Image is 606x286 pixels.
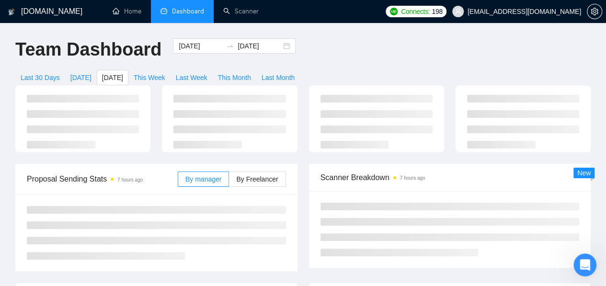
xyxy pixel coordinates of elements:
h1: Team Dashboard [15,38,161,61]
span: This Week [134,72,165,83]
span: This Month [218,72,251,83]
span: 198 [432,6,442,17]
button: This Week [128,70,171,85]
span: Last 30 Days [21,72,60,83]
span: swap-right [226,42,234,50]
a: searchScanner [223,7,259,15]
input: End date [238,41,281,51]
span: Last Month [262,72,295,83]
span: [DATE] [70,72,91,83]
span: dashboard [160,8,167,14]
time: 7 hours ago [400,175,425,181]
button: setting [587,4,602,19]
button: [DATE] [65,70,97,85]
time: 7 hours ago [117,177,143,183]
span: user [455,8,461,15]
span: Proposal Sending Stats [27,173,178,185]
span: Scanner Breakdown [320,172,580,183]
span: Dashboard [172,7,204,15]
iframe: Intercom live chat [573,253,596,276]
img: upwork-logo.png [390,8,398,15]
span: By Freelancer [236,175,278,183]
span: to [226,42,234,50]
span: Connects: [401,6,430,17]
span: [DATE] [102,72,123,83]
a: setting [587,8,602,15]
span: New [577,169,591,177]
button: Last 30 Days [15,70,65,85]
button: Last Month [256,70,300,85]
button: Last Week [171,70,213,85]
span: Last Week [176,72,207,83]
button: This Month [213,70,256,85]
button: [DATE] [97,70,128,85]
a: homeHome [113,7,141,15]
img: logo [8,4,15,20]
span: By manager [185,175,221,183]
input: Start date [179,41,222,51]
